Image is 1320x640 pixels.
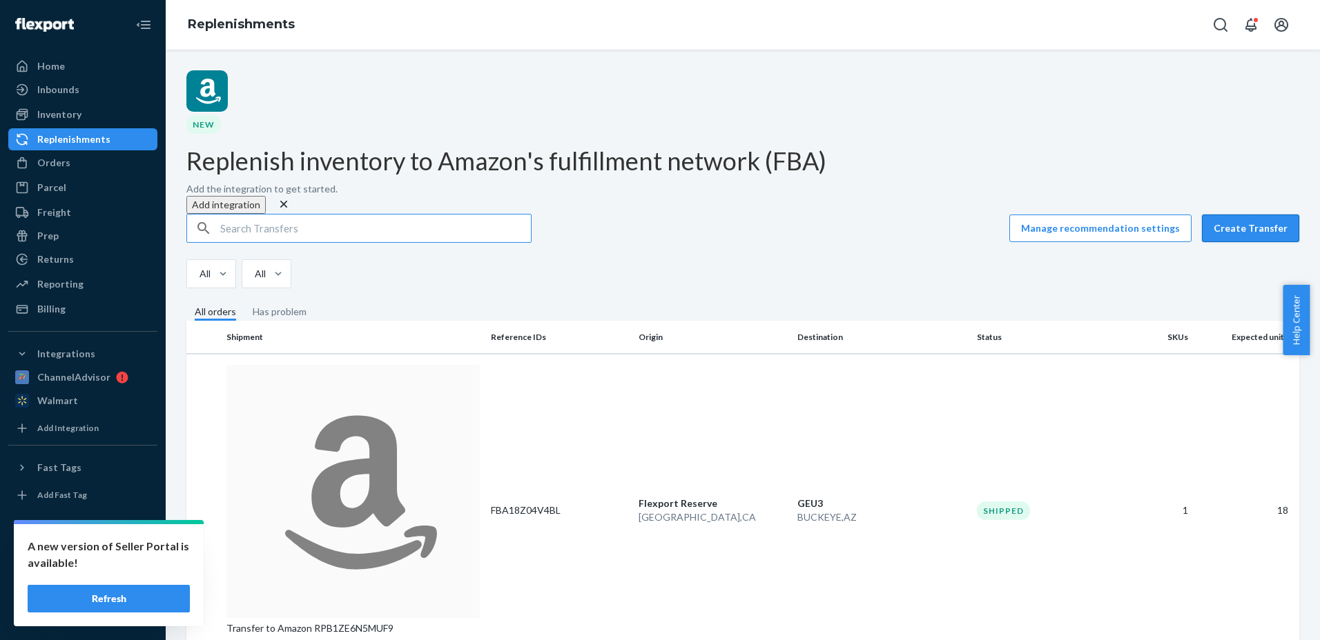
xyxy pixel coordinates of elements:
[37,347,95,361] div: Integrations
[37,370,110,384] div: ChannelAdvisor
[8,366,157,388] a: ChannelAdvisor
[28,538,190,571] p: A new version of Seller Portal is available!
[186,148,1299,175] h1: Replenish inventory to Amazon's fulfillment network (FBA)
[8,201,157,223] a: Freight
[37,83,79,97] div: Inbounds
[37,206,71,219] div: Freight
[186,115,221,134] div: New
[221,321,485,354] th: Shipment
[188,17,295,32] a: Replenishments
[37,461,81,474] div: Fast Tags
[226,621,480,635] p: Transfer to Amazon RPB1ZE6N5MUF9
[8,601,157,623] button: Give Feedback
[37,181,66,194] div: Parcel
[8,554,157,577] a: Talk to Support
[195,305,236,321] div: All orders
[977,501,1030,520] div: Shipped
[1283,285,1310,355] button: Help Center
[8,417,157,439] a: Add Integration
[37,422,99,434] div: Add Integration
[37,252,74,266] div: Returns
[792,321,971,354] th: Destination
[37,302,66,316] div: Billing
[37,489,87,501] div: Add Fast Tag
[255,267,273,281] div: All Destinations
[37,132,110,146] div: Replenishments
[37,156,70,170] div: Orders
[639,497,786,510] p: Flexport Reserve
[8,152,157,174] a: Orders
[8,79,157,101] a: Inbounds
[1207,11,1234,39] button: Open Search Box
[797,497,966,510] p: GEU3
[15,18,74,32] img: Flexport logo
[1120,321,1194,354] th: SKUs
[639,510,786,524] p: [GEOGRAPHIC_DATA] , CA
[37,108,81,121] div: Inventory
[8,273,157,295] a: Reporting
[186,196,266,214] button: Add integration
[277,197,291,212] button: close
[37,229,59,243] div: Prep
[8,298,157,320] a: Billing
[37,394,78,408] div: Walmart
[37,277,84,291] div: Reporting
[186,182,1299,196] p: Add the integration to get started.
[8,531,157,553] a: Settings
[28,585,190,612] button: Refresh
[8,484,157,506] a: Add Fast Tag
[8,177,157,199] a: Parcel
[1194,321,1299,354] th: Expected units
[200,267,217,281] div: All statuses
[253,267,255,281] input: All Destinations
[177,5,306,45] ol: breadcrumbs
[198,267,200,281] input: All statuses
[8,578,157,600] a: Help Center
[8,390,157,412] a: Walmart
[8,103,157,126] a: Inventory
[797,510,966,524] p: BUCKEYE , AZ
[253,305,307,319] div: Has problem
[1237,11,1265,39] button: Open notifications
[971,321,1119,354] th: Status
[633,321,792,354] th: Origin
[8,248,157,270] a: Returns
[1268,11,1295,39] button: Open account menu
[485,321,633,354] th: Reference IDs
[37,59,65,73] div: Home
[8,128,157,150] a: Replenishments
[130,11,157,39] button: Close Navigation
[8,225,157,247] a: Prep
[220,214,531,242] input: Search Transfers
[8,457,157,479] button: Fast Tags
[1009,214,1192,242] button: Manage recommendation settings
[1202,214,1299,242] button: Create Transfer
[8,343,157,365] button: Integrations
[8,55,157,77] a: Home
